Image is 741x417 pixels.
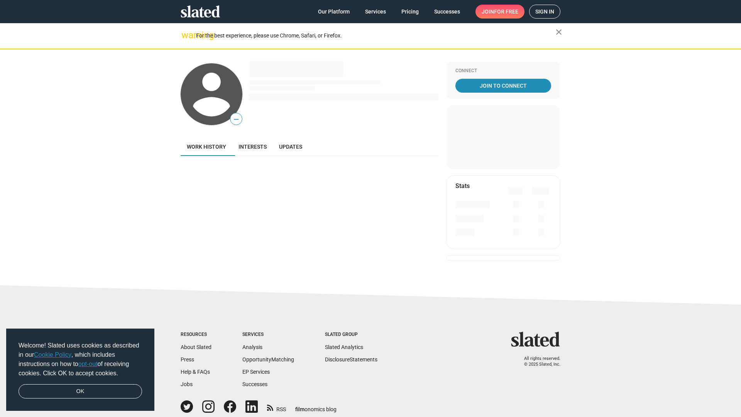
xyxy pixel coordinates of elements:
[187,144,226,150] span: Work history
[365,5,386,19] span: Services
[457,79,550,93] span: Join To Connect
[242,356,294,363] a: OpportunityMatching
[395,5,425,19] a: Pricing
[273,137,308,156] a: Updates
[267,401,286,413] a: RSS
[455,79,551,93] a: Join To Connect
[181,344,211,350] a: About Slated
[242,344,262,350] a: Analysis
[312,5,356,19] a: Our Platform
[428,5,466,19] a: Successes
[242,381,267,387] a: Successes
[181,369,210,375] a: Help & FAQs
[554,27,563,37] mat-icon: close
[196,31,556,41] div: For the best experience, please use Chrome, Safari, or Firefox.
[19,341,142,378] span: Welcome! Slated uses cookies as described in our , which includes instructions on how to of recei...
[401,5,419,19] span: Pricing
[181,356,194,363] a: Press
[230,114,242,124] span: —
[181,332,211,338] div: Resources
[34,351,71,358] a: Cookie Policy
[434,5,460,19] span: Successes
[242,369,270,375] a: EP Services
[181,137,232,156] a: Work history
[318,5,350,19] span: Our Platform
[78,361,98,367] a: opt-out
[181,381,193,387] a: Jobs
[242,332,294,338] div: Services
[325,356,377,363] a: DisclosureStatements
[295,406,305,412] span: film
[279,144,302,150] span: Updates
[494,5,518,19] span: for free
[295,400,337,413] a: filmonomics blog
[325,344,363,350] a: Slated Analytics
[19,384,142,399] a: dismiss cookie message
[455,182,470,190] mat-card-title: Stats
[181,31,191,40] mat-icon: warning
[516,356,560,367] p: All rights reserved. © 2025 Slated, Inc.
[482,5,518,19] span: Join
[359,5,392,19] a: Services
[6,329,154,411] div: cookieconsent
[535,5,554,18] span: Sign in
[239,144,267,150] span: Interests
[475,5,524,19] a: Joinfor free
[232,137,273,156] a: Interests
[325,332,377,338] div: Slated Group
[529,5,560,19] a: Sign in
[455,68,551,74] div: Connect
